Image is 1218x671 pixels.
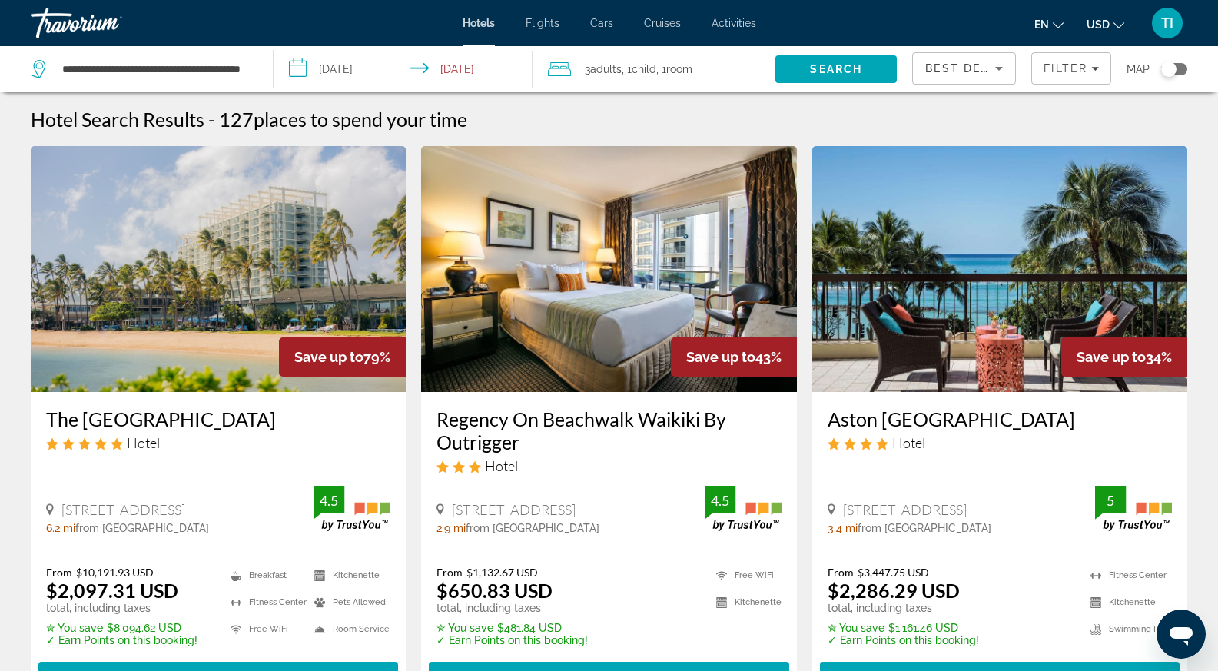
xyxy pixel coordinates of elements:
span: , 1 [622,58,656,80]
p: $8,094.62 USD [46,622,197,634]
img: TrustYou guest rating badge [314,486,390,531]
span: ✮ You save [436,622,493,634]
li: Kitchenette [709,593,782,612]
span: from [GEOGRAPHIC_DATA] [466,522,599,534]
h2: 127 [219,108,467,131]
span: , 1 [656,58,692,80]
span: Hotels [463,17,495,29]
span: USD [1087,18,1110,31]
span: - [208,108,215,131]
h1: Hotel Search Results [31,108,204,131]
li: Fitness Center [223,593,307,612]
del: $1,132.67 USD [466,566,538,579]
li: Kitchenette [307,566,390,585]
button: Search [775,55,897,83]
button: Select check in and out date [274,46,532,92]
a: Aston [GEOGRAPHIC_DATA] [828,407,1172,430]
div: 4.5 [314,491,344,510]
span: places to spend your time [254,108,467,131]
div: 79% [279,337,406,377]
p: ✓ Earn Points on this booking! [436,634,588,646]
div: 34% [1061,337,1187,377]
span: Hotel [892,434,925,451]
li: Fitness Center [1083,566,1172,585]
img: The Kahala Hotel & Resort [31,146,406,392]
span: Save up to [686,349,755,365]
div: 5 star Hotel [46,434,390,451]
span: from [GEOGRAPHIC_DATA] [75,522,209,534]
span: 2.9 mi [436,522,466,534]
a: Activities [712,17,756,29]
ins: $650.83 USD [436,579,553,602]
a: Regency On Beachwalk Waikiki By Outrigger [436,407,781,453]
img: TrustYou guest rating badge [1095,486,1172,531]
p: total, including taxes [828,602,979,614]
p: ✓ Earn Points on this booking! [46,634,197,646]
span: From [436,566,463,579]
mat-select: Sort by [925,59,1003,78]
span: Child [632,63,656,75]
span: 3 [585,58,622,80]
p: $481.84 USD [436,622,588,634]
span: 3.4 mi [828,522,858,534]
span: from [GEOGRAPHIC_DATA] [858,522,991,534]
span: TI [1161,15,1173,31]
span: Map [1127,58,1150,80]
li: Free WiFi [223,620,307,639]
iframe: Кнопка запуска окна обмена сообщениями [1157,610,1206,659]
span: Save up to [294,349,363,365]
li: Swimming Pool [1083,620,1172,639]
img: TrustYou guest rating badge [705,486,782,531]
a: Travorium [31,3,184,43]
span: Filter [1044,62,1087,75]
li: Pets Allowed [307,593,390,612]
del: $10,191.93 USD [76,566,154,579]
span: [STREET_ADDRESS] [61,501,185,518]
ins: $2,097.31 USD [46,579,178,602]
button: Toggle map [1150,62,1187,76]
span: Search [810,63,862,75]
span: [STREET_ADDRESS] [843,501,967,518]
span: ✮ You save [46,622,103,634]
li: Room Service [307,620,390,639]
span: Adults [590,63,622,75]
a: The [GEOGRAPHIC_DATA] [46,407,390,430]
span: ✮ You save [828,622,884,634]
span: Hotel [127,434,160,451]
a: Flights [526,17,559,29]
ins: $2,286.29 USD [828,579,960,602]
button: User Menu [1147,7,1187,39]
p: total, including taxes [46,602,197,614]
span: Hotel [485,457,518,474]
button: Travelers: 3 adults, 1 child [533,46,775,92]
div: 3 star Hotel [436,457,781,474]
span: From [46,566,72,579]
li: Breakfast [223,566,307,585]
li: Free WiFi [709,566,782,585]
span: Room [666,63,692,75]
a: Cruises [644,17,681,29]
button: Change currency [1087,13,1124,35]
span: Save up to [1077,349,1146,365]
span: From [828,566,854,579]
img: Regency On Beachwalk Waikiki By Outrigger [421,146,796,392]
img: Aston Waikiki Beach Tower [812,146,1187,392]
p: $1,161.46 USD [828,622,979,634]
div: 4.5 [705,491,735,510]
del: $3,447.75 USD [858,566,929,579]
span: [STREET_ADDRESS] [452,501,576,518]
li: Kitchenette [1083,593,1172,612]
p: total, including taxes [436,602,588,614]
p: ✓ Earn Points on this booking! [828,634,979,646]
a: Cars [590,17,613,29]
div: 5 [1095,491,1126,510]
